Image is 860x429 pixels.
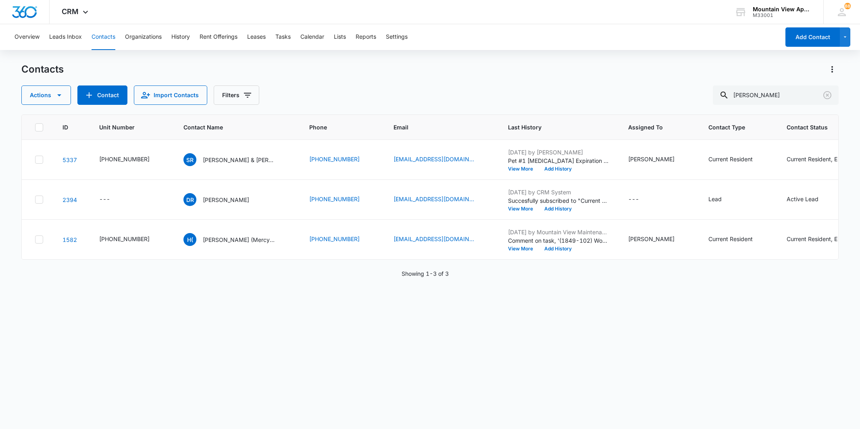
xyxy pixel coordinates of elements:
div: Email - dylanraymond00@gmail.com - Select to Edit Field [394,195,489,204]
button: Add History [539,206,577,211]
span: Phone [309,123,362,131]
span: Email [394,123,477,131]
button: Actions [21,85,71,105]
button: Actions [826,63,839,76]
span: H( [183,233,196,246]
button: Lists [334,24,346,50]
button: Filters [214,85,259,105]
div: Email - savannahnrobinson@yahoo.com - Select to Edit Field [394,155,489,165]
span: ID [62,123,68,131]
div: Current Resident [708,235,753,243]
a: Navigate to contact details page for Hannah (Mercy) Beresford & Raymond Beresford [62,236,77,243]
button: Calendar [300,24,324,50]
a: [PHONE_NUMBER] [309,235,360,243]
button: Add Contact [77,85,127,105]
button: Add History [539,167,577,171]
span: CRM [62,7,79,16]
button: History [171,24,190,50]
button: View More [508,206,539,211]
a: [EMAIL_ADDRESS][DOMAIN_NAME] [394,235,474,243]
span: 88 [844,3,851,9]
span: SR [183,153,196,166]
button: Add Contact [785,27,840,47]
div: notifications count [844,3,851,9]
div: Current Resident [708,155,753,163]
div: Assigned To - - Select to Edit Field [628,195,654,204]
div: --- [99,195,110,204]
a: [EMAIL_ADDRESS][DOMAIN_NAME] [394,155,474,163]
p: [PERSON_NAME] (Mercy) [PERSON_NAME] & [PERSON_NAME] [203,235,275,244]
p: [PERSON_NAME] & [PERSON_NAME] [203,156,275,164]
button: Contacts [92,24,115,50]
span: DR [183,193,196,206]
p: [DATE] by Mountain View Maintenance [508,228,609,236]
div: account id [753,12,812,18]
span: Assigned To [628,123,677,131]
p: Succesfully subscribed to "Current Residents ". [508,196,609,205]
h1: Contacts [21,63,64,75]
div: Contact Type - Current Resident - Select to Edit Field [708,235,767,244]
p: Pet #1 [MEDICAL_DATA] Expiration Date changed to [DATE]. [508,156,609,165]
a: [PHONE_NUMBER] [309,195,360,203]
div: Phone - (310) 489-8254 - Select to Edit Field [309,155,374,165]
a: Navigate to contact details page for Dylan Raymond [62,196,77,203]
div: Unit Number - 545-1849-102 - Select to Edit Field [99,235,164,244]
button: View More [508,167,539,171]
div: Phone - (925) 918-5107 - Select to Edit Field [309,235,374,244]
span: Contact Name [183,123,278,131]
span: Contact Type [708,123,756,131]
button: View More [508,246,539,251]
button: Import Contacts [134,85,207,105]
div: --- [628,195,639,204]
div: [PHONE_NUMBER] [99,235,150,243]
div: Phone - (760) 450-4287 - Select to Edit Field [309,195,374,204]
span: Unit Number [99,123,164,131]
button: Leases [247,24,266,50]
div: Contact Name - Dylan Raymond - Select to Edit Field [183,193,264,206]
div: [PERSON_NAME] [628,235,675,243]
a: [EMAIL_ADDRESS][DOMAIN_NAME] [394,195,474,203]
div: [PHONE_NUMBER] [99,155,150,163]
button: Clear [821,89,834,102]
div: account name [753,6,812,12]
button: Rent Offerings [200,24,237,50]
input: Search Contacts [713,85,839,105]
div: Email - hannahweaveradeyemi@gmail.com - Select to Edit Field [394,235,489,244]
div: Contact Status - Active Lead - Select to Edit Field [787,195,833,204]
a: Navigate to contact details page for Savannah Robinson & Raymond Aguilar [62,156,77,163]
p: [PERSON_NAME] [203,196,249,204]
div: Contact Type - Lead - Select to Edit Field [708,195,736,204]
span: Last History [508,123,597,131]
div: Lead [708,195,722,203]
div: Contact Type - Current Resident - Select to Edit Field [708,155,767,165]
p: [DATE] by CRM System [508,188,609,196]
p: Showing 1-3 of 3 [402,269,449,278]
button: Settings [386,24,408,50]
div: Active Lead [787,195,818,203]
div: Unit Number - 545-1807-105 - Select to Edit Field [99,155,164,165]
p: Comment on task, '(1849-102) Work Order ' "Pump installed and all good to go. No further action n... [508,236,609,245]
div: Assigned To - Makenna Berry - Select to Edit Field [628,155,689,165]
button: Overview [15,24,40,50]
a: [PHONE_NUMBER] [309,155,360,163]
button: Add History [539,246,577,251]
div: [PERSON_NAME] [628,155,675,163]
button: Leads Inbox [49,24,82,50]
div: Unit Number - - Select to Edit Field [99,195,125,204]
div: Contact Name - Savannah Robinson & Raymond Aguilar - Select to Edit Field [183,153,290,166]
div: Assigned To - Makenna Berry - Select to Edit Field [628,235,689,244]
div: Contact Name - Hannah (Mercy) Beresford & Raymond Beresford - Select to Edit Field [183,233,290,246]
button: Tasks [275,24,291,50]
button: Reports [356,24,376,50]
button: Organizations [125,24,162,50]
p: [DATE] by [PERSON_NAME] [508,148,609,156]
